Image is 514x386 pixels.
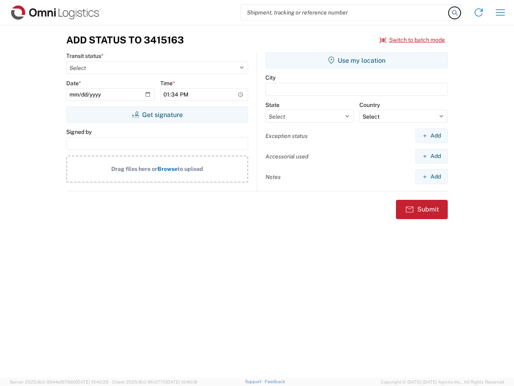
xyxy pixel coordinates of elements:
[66,34,184,46] h3: Add Status to 3415163
[396,200,448,219] button: Submit
[111,166,157,172] span: Drag files here or
[265,52,448,68] button: Use my location
[265,132,308,140] label: Exception status
[415,128,448,143] button: Add
[379,33,445,47] button: Switch to batch mode
[66,128,92,136] label: Signed by
[265,379,285,384] a: Feedback
[66,80,81,87] label: Date
[66,107,248,123] button: Get signature
[265,74,275,81] label: City
[66,52,104,60] label: Transit status
[415,169,448,184] button: Add
[265,153,308,160] label: Accessorial used
[76,380,108,384] span: [DATE] 10:42:29
[166,380,197,384] span: [DATE] 10:40:19
[112,380,197,384] span: Client: 2025.16.0-8fc0770
[160,80,175,87] label: Time
[245,379,265,384] a: Support
[10,380,108,384] span: Server: 2025.16.0-9544af67660
[265,101,279,109] label: State
[241,5,449,20] input: Shipment, tracking or reference number
[415,149,448,164] button: Add
[265,173,281,181] label: Notes
[157,166,177,172] span: Browse
[177,166,203,172] span: to upload
[359,101,380,109] label: Country
[381,378,504,386] span: Copyright © [DATE]-[DATE] Agistix Inc., All Rights Reserved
